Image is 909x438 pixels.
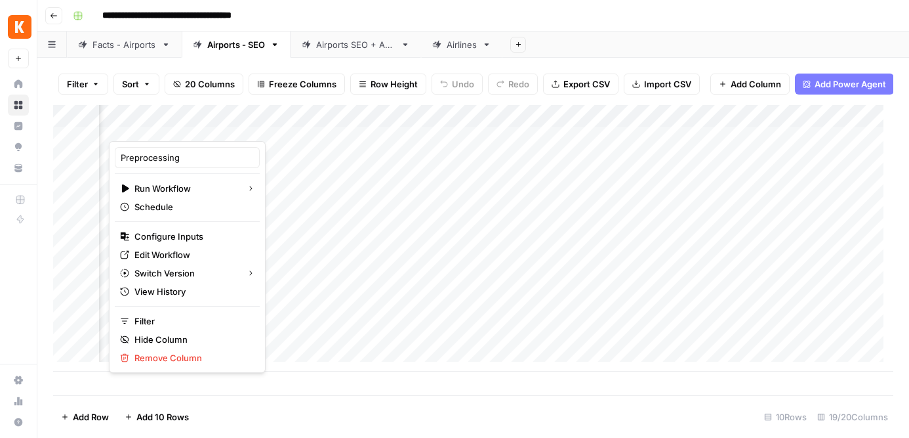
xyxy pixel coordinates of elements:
[759,406,812,427] div: 10 Rows
[710,74,790,95] button: Add Column
[165,74,243,95] button: 20 Columns
[53,406,117,427] button: Add Row
[73,410,109,424] span: Add Row
[185,77,235,91] span: 20 Columns
[134,200,249,213] span: Schedule
[488,74,538,95] button: Redo
[371,77,418,91] span: Row Height
[8,15,31,39] img: Kayak Logo
[624,74,700,95] button: Import CSV
[291,32,421,58] a: Airports SEO + AEO
[117,406,197,427] button: Add 10 Rows
[8,11,29,43] button: Workspace: Kayak
[316,38,395,51] div: Airports SEO + AEO
[134,333,249,346] span: Hide Column
[8,74,29,95] a: Home
[134,182,236,195] span: Run Workflow
[8,370,29,391] a: Settings
[249,74,345,95] button: Freeze Columns
[134,267,236,280] span: Switch Version
[731,77,781,91] span: Add Column
[452,77,474,91] span: Undo
[67,77,88,91] span: Filter
[563,77,610,91] span: Export CSV
[543,74,618,95] button: Export CSV
[182,32,291,58] a: Airports - SEO
[8,137,29,158] a: Opportunities
[113,74,159,95] button: Sort
[92,38,156,51] div: Facts - Airports
[421,32,502,58] a: Airlines
[508,77,529,91] span: Redo
[812,406,893,427] div: 19/20 Columns
[134,351,249,364] span: Remove Column
[644,77,691,91] span: Import CSV
[134,248,249,261] span: Edit Workflow
[122,77,139,91] span: Sort
[134,230,249,243] span: Configure Inputs
[447,38,477,51] div: Airlines
[207,38,265,51] div: Airports - SEO
[8,116,29,137] a: Insights
[58,74,108,95] button: Filter
[815,77,886,91] span: Add Power Agent
[795,74,894,95] button: Add Power Agent
[8,412,29,433] button: Help + Support
[269,77,336,91] span: Freeze Columns
[350,74,426,95] button: Row Height
[136,410,189,424] span: Add 10 Rows
[134,315,249,328] span: Filter
[8,391,29,412] a: Usage
[8,158,29,179] a: Your Data
[432,74,483,95] button: Undo
[8,95,29,116] a: Browse
[67,32,182,58] a: Facts - Airports
[134,285,249,298] span: View History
